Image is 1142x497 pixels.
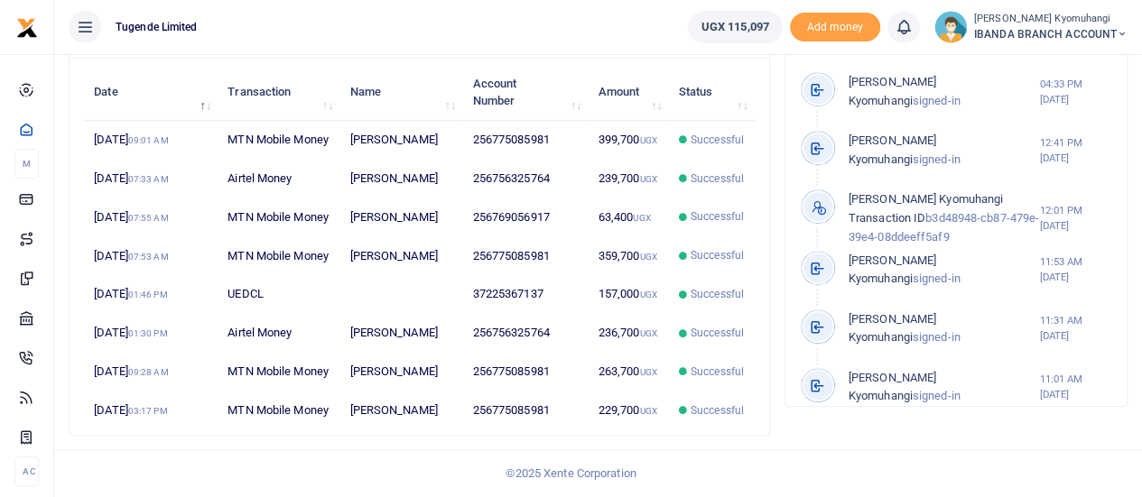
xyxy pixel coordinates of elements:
td: 256775085981 [462,353,588,391]
th: Amount: activate to sort column ascending [588,64,668,120]
td: [PERSON_NAME] [339,198,462,236]
p: signed-in [849,252,1040,290]
td: UEDCL [218,275,339,314]
td: MTN Mobile Money [218,236,339,275]
td: [DATE] [84,198,218,236]
small: UGX [639,290,656,299]
td: Airtel Money [218,314,339,353]
th: Transaction: activate to sort column ascending [218,64,339,120]
span: Transaction ID [849,211,925,225]
span: Successful [691,208,744,225]
td: 256756325764 [462,160,588,198]
small: UGX [639,406,656,416]
small: UGX [633,213,650,223]
td: 157,000 [588,275,668,314]
td: [DATE] [84,160,218,198]
li: Wallet ballance [681,11,790,43]
td: [PERSON_NAME] [339,353,462,391]
span: Successful [691,247,744,263]
small: UGX [639,367,656,377]
td: 263,700 [588,353,668,391]
td: 256775085981 [462,121,588,160]
td: 37225367137 [462,275,588,314]
span: IBANDA BRANCH ACCOUNT [974,26,1128,42]
small: 09:28 AM [128,367,169,377]
p: signed-in [849,310,1040,348]
th: Date: activate to sort column descending [84,64,218,120]
span: [PERSON_NAME] Kyomuhangi [849,371,936,403]
small: 07:33 AM [128,174,169,184]
p: signed-in [849,73,1040,111]
small: UGX [639,252,656,262]
small: 11:53 AM [DATE] [1039,254,1112,285]
td: [PERSON_NAME] [339,314,462,353]
a: Add money [790,19,880,32]
small: 11:31 AM [DATE] [1039,313,1112,344]
small: UGX [639,328,656,338]
td: MTN Mobile Money [218,391,339,429]
td: [PERSON_NAME] [339,391,462,429]
span: [PERSON_NAME] Kyomuhangi [849,75,936,107]
td: MTN Mobile Money [218,353,339,391]
td: Airtel Money [218,160,339,198]
img: profile-user [934,11,967,43]
td: [DATE] [84,353,218,391]
td: 63,400 [588,198,668,236]
small: UGX [639,135,656,145]
td: 359,700 [588,236,668,275]
li: M [14,149,39,179]
span: Successful [691,132,744,148]
td: [DATE] [84,391,218,429]
td: [PERSON_NAME] [339,121,462,160]
small: 01:30 PM [128,328,168,338]
span: Add money [790,13,880,42]
td: MTN Mobile Money [218,121,339,160]
p: signed-in [849,132,1040,170]
span: [PERSON_NAME] Kyomuhangi [849,253,936,286]
small: [PERSON_NAME] Kyomuhangi [974,12,1128,27]
p: b3d48948-cb87-479e-39e4-08ddeeff5af9 [849,190,1040,246]
small: 04:33 PM [DATE] [1039,77,1112,107]
td: 256775085981 [462,236,588,275]
td: 399,700 [588,121,668,160]
small: 01:46 PM [128,290,168,299]
p: signed-in [849,369,1040,407]
small: 03:17 PM [128,406,168,416]
a: UGX 115,097 [688,11,783,43]
a: profile-user [PERSON_NAME] Kyomuhangi IBANDA BRANCH ACCOUNT [934,11,1128,43]
td: [DATE] [84,236,218,275]
td: 256775085981 [462,391,588,429]
td: [DATE] [84,121,218,160]
a: logo-small logo-large logo-large [16,20,38,33]
span: Successful [691,286,744,302]
span: [PERSON_NAME] Kyomuhangi [849,133,936,166]
td: MTN Mobile Money [218,198,339,236]
th: Account Number: activate to sort column ascending [462,64,588,120]
span: UGX 115,097 [701,18,769,36]
td: 239,700 [588,160,668,198]
td: 256769056917 [462,198,588,236]
th: Status: activate to sort column ascending [669,64,755,120]
td: [PERSON_NAME] [339,236,462,275]
span: Successful [691,325,744,341]
td: 236,700 [588,314,668,353]
td: [PERSON_NAME] [339,160,462,198]
span: Tugende Limited [108,19,205,35]
img: logo-small [16,17,38,39]
td: 229,700 [588,391,668,429]
span: [PERSON_NAME] Kyomuhangi [849,192,1003,206]
small: 07:55 AM [128,213,169,223]
span: [PERSON_NAME] Kyomuhangi [849,312,936,345]
span: Successful [691,364,744,380]
small: 11:01 AM [DATE] [1039,372,1112,402]
small: UGX [639,174,656,184]
td: 256756325764 [462,314,588,353]
td: [DATE] [84,314,218,353]
span: Successful [691,170,744,187]
li: Toup your wallet [790,13,880,42]
small: 12:01 PM [DATE] [1039,203,1112,234]
td: [DATE] [84,275,218,314]
span: Successful [691,402,744,419]
th: Name: activate to sort column ascending [339,64,462,120]
li: Ac [14,456,39,486]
